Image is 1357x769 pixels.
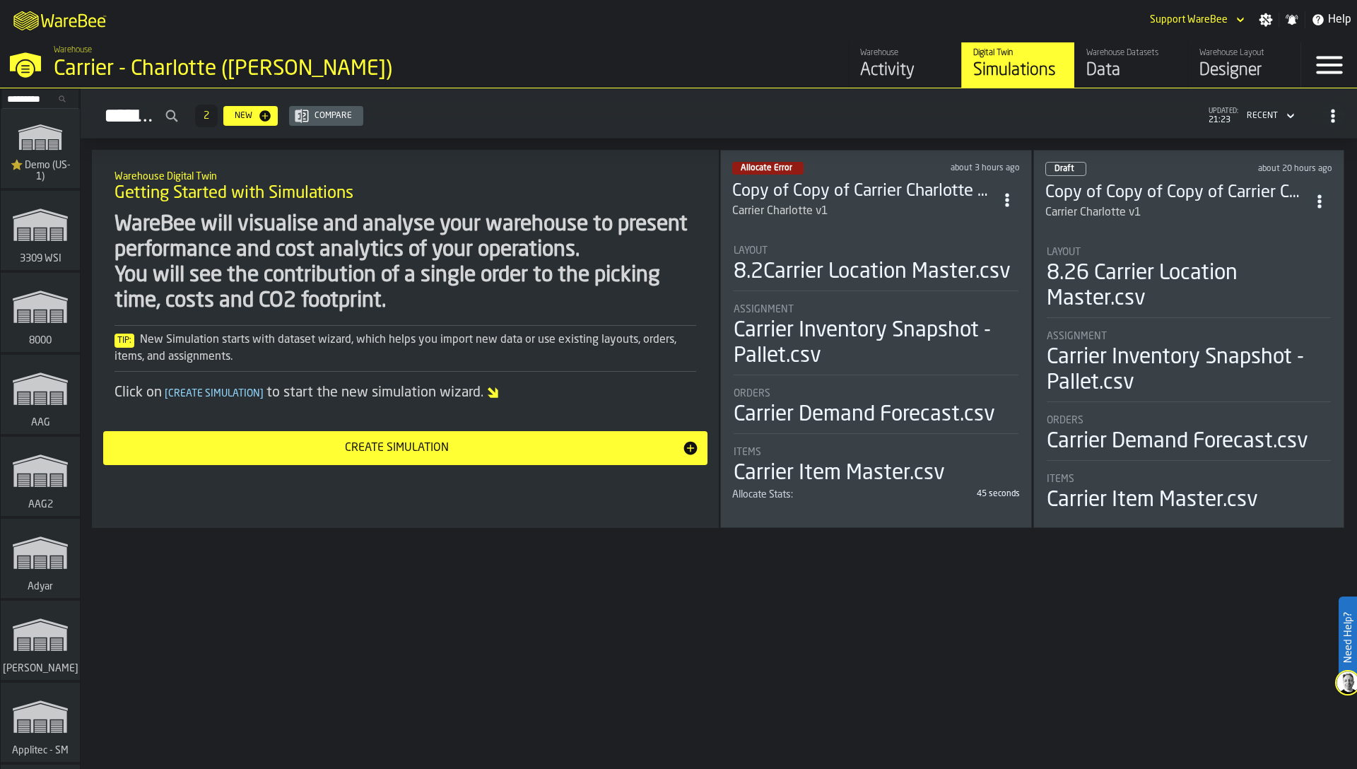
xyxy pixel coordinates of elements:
div: Title [734,447,1018,458]
div: Updated: 29/08/2025, 00:54:19 Created: 27/08/2025, 00:25:36 [1211,164,1332,174]
h3: Copy of Copy of Carrier Charlotte v1 [732,180,994,203]
button: button-Compare [289,106,363,126]
span: Allocate Stats: [732,489,793,500]
div: DropdownMenuValue-4 [1241,107,1298,124]
span: ⭐ Demo (US-1) [6,160,74,182]
span: Layout [1047,247,1081,258]
span: Draft [1055,165,1074,173]
button: button-Create Simulation [103,431,707,465]
div: Title [1047,415,1332,426]
div: stat-Layout [1047,247,1332,318]
div: Title [734,388,1018,399]
div: stat-Allocate Stats: [732,489,1020,500]
section: card-SimulationDashboardCard-draft [1045,233,1333,516]
a: link-to-/wh/i/ba0ffe14-8e36-4604-ab15-0eac01efbf24/simulations [1,437,80,519]
div: DropdownMenuValue-4 [1247,111,1278,121]
div: New [229,111,258,121]
span: 21:23 [1209,115,1238,125]
div: Carrier Item Master.csv [1047,488,1258,513]
div: Warehouse Layout [1199,48,1289,58]
div: Warehouse Datasets [1086,48,1176,58]
div: Title [1047,474,1332,485]
div: Title [1047,331,1332,342]
div: Carrier Demand Forecast.csv [734,402,995,428]
div: Carrier Charlotte v1 [732,203,828,220]
label: button-toggle-Notifications [1279,13,1305,27]
div: ItemListCard- [92,150,719,528]
a: link-to-/wh/i/27cb59bd-8ba0-4176-b0f1-d82d60966913/simulations [1,355,80,437]
div: Digital Twin [973,48,1063,58]
div: Carrier Inventory Snapshot - Pallet.csv [1047,345,1332,396]
div: ItemListCard-DashboardItemContainer [1033,150,1345,528]
span: Warehouse [54,45,92,55]
div: 45 seconds [879,489,1019,499]
div: Carrier Charlotte v1 [1045,204,1308,221]
div: Title [732,489,873,500]
a: link-to-/wh/i/103622fe-4b04-4da1-b95f-2619b9c959cc/simulations [1,109,80,191]
div: Simulations [973,59,1063,82]
span: AAG [28,417,53,428]
div: DropdownMenuValue-Support WareBee [1150,14,1228,25]
div: Warehouse [860,48,950,58]
span: Orders [734,388,770,399]
h2: button-Simulations [81,88,1357,139]
div: Designer [1199,59,1289,82]
span: Layout [734,245,768,257]
a: link-to-/wh/i/b2e041e4-2753-4086-a82a-958e8abdd2c7/simulations [1,273,80,355]
div: 8.2Carrier Location Master.csv [734,259,1011,285]
div: Title [1047,247,1332,258]
div: stat-Orders [734,388,1018,434]
span: ] [260,389,264,399]
div: Carrier Item Master.csv [734,461,945,486]
h3: Copy of Copy of Copy of Carrier Charlotte v1 [1045,182,1308,204]
span: Assignment [1047,331,1107,342]
div: title-Getting Started with Simulations [103,161,707,212]
div: Activity [860,59,950,82]
a: link-to-/wh/i/e074fb63-00ea-4531-a7c9-ea0a191b3e4f/feed/ [848,42,961,88]
a: link-to-/wh/i/862141b4-a92e-43d2-8b2b-6509793ccc83/simulations [1,519,80,601]
div: Data [1086,59,1176,82]
div: stat-Assignment [1047,331,1332,402]
div: DropdownMenuValue-Support WareBee [1144,11,1247,28]
div: Carrier Charlotte v1 [1045,204,1141,221]
div: WareBee will visualise and analyse your warehouse to present performance and cost analytics of yo... [114,212,696,314]
span: 8000 [26,335,54,346]
label: button-toggle-Settings [1253,13,1279,27]
label: Need Help? [1340,598,1356,677]
a: link-to-/wh/i/d1ef1afb-ce11-4124-bdae-ba3d01893ec0/simulations [1,191,80,273]
div: Carrier Demand Forecast.csv [1047,429,1308,454]
span: Help [1328,11,1351,28]
label: button-toggle-Help [1305,11,1357,28]
h2: Sub Title [114,168,696,182]
span: Orders [1047,415,1083,426]
span: 2 [204,111,209,121]
section: card-SimulationDashboardCard-allocationError [732,231,1020,500]
div: Title [734,245,1018,257]
span: [ [165,389,168,399]
span: Assignment [734,304,794,315]
a: link-to-/wh/i/72fe6713-8242-4c3c-8adf-5d67388ea6d5/simulations [1,601,80,683]
div: 8.26 Carrier Location Master.csv [1047,261,1332,312]
div: New Simulation starts with dataset wizard, which helps you import new data or use existing layout... [114,331,696,365]
span: Getting Started with Simulations [114,182,353,205]
button: button-New [223,106,278,126]
div: Click on to start the new simulation wizard. [114,383,696,403]
div: ItemListCard-DashboardItemContainer [720,150,1032,528]
a: link-to-/wh/i/662479f8-72da-4751-a936-1d66c412adb4/simulations [1,683,80,765]
span: Items [1047,474,1074,485]
div: Title [734,304,1018,315]
div: Compare [309,111,358,121]
a: link-to-/wh/i/e074fb63-00ea-4531-a7c9-ea0a191b3e4f/data [1074,42,1187,88]
div: stat-Orders [1047,415,1332,461]
span: Allocate Error [741,164,792,172]
span: Applitec - SM [9,745,71,756]
span: updated: [1209,107,1238,115]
